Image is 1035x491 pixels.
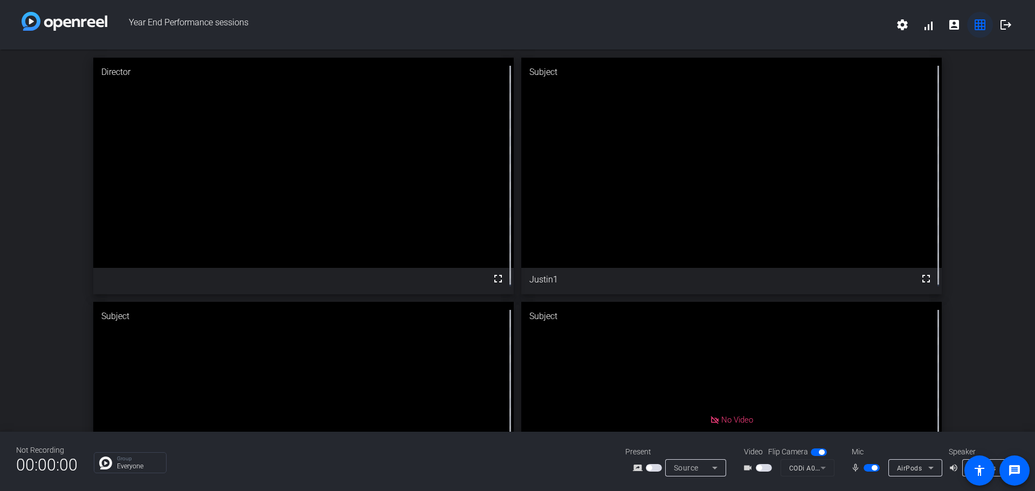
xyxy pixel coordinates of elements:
[16,445,78,456] div: Not Recording
[744,446,763,458] span: Video
[920,272,933,285] mat-icon: fullscreen
[99,457,112,469] img: Chat Icon
[117,463,161,469] p: Everyone
[949,461,962,474] mat-icon: volume_up
[22,12,107,31] img: white-gradient.svg
[721,415,753,425] span: No Video
[841,446,949,458] div: Mic
[521,58,942,87] div: Subject
[743,461,756,474] mat-icon: videocam_outline
[16,452,78,478] span: 00:00:00
[93,58,514,87] div: Director
[93,302,514,331] div: Subject
[897,465,922,472] span: AirPods
[915,12,941,38] button: signal_cellular_alt
[674,464,699,472] span: Source
[851,461,864,474] mat-icon: mic_none
[492,272,505,285] mat-icon: fullscreen
[1008,464,1021,477] mat-icon: message
[768,446,808,458] span: Flip Camera
[973,464,986,477] mat-icon: accessibility
[948,18,961,31] mat-icon: account_box
[999,18,1012,31] mat-icon: logout
[117,456,161,461] p: Group
[896,18,909,31] mat-icon: settings
[521,302,942,331] div: Subject
[633,461,646,474] mat-icon: screen_share_outline
[949,446,1013,458] div: Speaker
[974,18,986,31] mat-icon: grid_on
[107,12,889,38] span: Year End Performance sessions
[625,446,733,458] div: Present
